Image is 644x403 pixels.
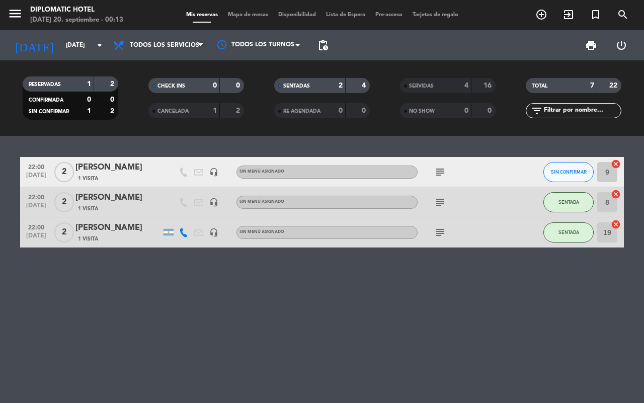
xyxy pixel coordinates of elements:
i: arrow_drop_down [94,39,106,51]
div: LOG OUT [606,30,636,60]
strong: 0 [464,107,468,114]
span: Disponibilidad [273,12,321,18]
span: [DATE] [24,232,49,244]
i: subject [434,196,446,208]
span: CANCELADA [157,109,189,114]
button: menu [8,6,23,25]
span: CONFIRMADA [29,98,63,103]
i: cancel [611,189,621,199]
i: [DATE] [8,34,61,56]
i: cancel [611,219,621,229]
strong: 2 [110,108,116,115]
div: [DATE] 20. septiembre - 00:13 [30,15,123,25]
i: headset_mic [209,168,218,177]
button: SIN CONFIRMAR [543,162,594,182]
i: headset_mic [209,228,218,237]
strong: 1 [87,80,91,88]
span: Pre-acceso [370,12,408,18]
strong: 2 [236,107,242,114]
span: 22:00 [24,191,49,202]
span: SENTADAS [283,84,310,89]
strong: 2 [339,82,343,89]
span: TOTAL [532,84,547,89]
span: [DATE] [24,202,49,214]
input: Filtrar por nombre... [543,105,621,116]
strong: 4 [362,82,368,89]
i: subject [434,166,446,178]
span: Sin menú asignado [239,200,284,204]
strong: 0 [362,107,368,114]
span: CHECK INS [157,84,185,89]
strong: 16 [484,82,494,89]
i: power_settings_new [615,39,627,51]
strong: 0 [110,96,116,103]
span: 1 Visita [78,235,98,243]
span: print [585,39,597,51]
span: pending_actions [317,39,329,51]
strong: 1 [87,108,91,115]
strong: 22 [609,82,619,89]
div: [PERSON_NAME] [75,161,161,174]
strong: 0 [488,107,494,114]
span: NO SHOW [409,109,435,114]
button: SENTADA [543,222,594,243]
span: Todos los servicios [130,42,199,49]
span: 2 [54,192,74,212]
strong: 4 [464,82,468,89]
i: exit_to_app [562,9,575,21]
strong: 7 [590,82,594,89]
div: Diplomatic Hotel [30,5,123,15]
span: Sin menú asignado [239,230,284,234]
span: 1 Visita [78,205,98,213]
i: filter_list [531,105,543,117]
i: subject [434,226,446,238]
span: 1 Visita [78,175,98,183]
button: SENTADA [543,192,594,212]
span: RESERVADAS [29,82,61,87]
span: Mapa de mesas [223,12,273,18]
span: SENTADA [558,229,579,235]
div: [PERSON_NAME] [75,191,161,204]
i: headset_mic [209,198,218,207]
i: turned_in_not [590,9,602,21]
span: 2 [54,162,74,182]
span: 2 [54,222,74,243]
strong: 0 [213,82,217,89]
span: SENTADA [558,199,579,205]
span: SERVIDAS [409,84,434,89]
span: Mis reservas [181,12,223,18]
span: 22:00 [24,160,49,172]
span: Lista de Espera [321,12,370,18]
span: 22:00 [24,221,49,232]
i: cancel [611,159,621,169]
span: [DATE] [24,172,49,184]
i: add_circle_outline [535,9,547,21]
span: Sin menú asignado [239,170,284,174]
div: [PERSON_NAME] [75,221,161,234]
span: RE AGENDADA [283,109,320,114]
span: SIN CONFIRMAR [551,169,587,175]
span: SIN CONFIRMAR [29,109,69,114]
strong: 0 [87,96,91,103]
i: search [617,9,629,21]
strong: 1 [213,107,217,114]
strong: 0 [236,82,242,89]
span: Tarjetas de regalo [408,12,463,18]
strong: 0 [339,107,343,114]
strong: 2 [110,80,116,88]
i: menu [8,6,23,21]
